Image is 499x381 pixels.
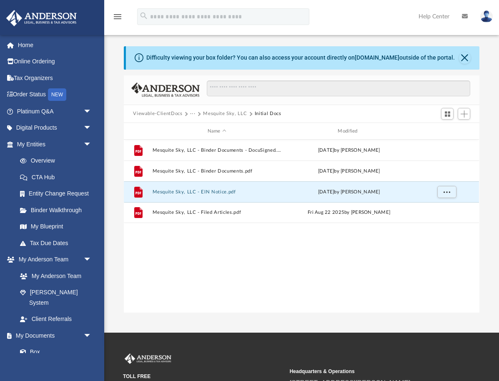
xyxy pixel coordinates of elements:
img: Anderson Advisors Platinum Portal [123,353,173,364]
span: arrow_drop_down [83,327,100,344]
img: User Pic [480,10,493,23]
a: My Anderson Team [12,268,96,284]
div: Modified [285,128,414,135]
span: arrow_drop_down [83,103,100,120]
button: Mesquite Sky, LLC - EIN Notice.pdf [153,189,281,195]
div: id [128,128,148,135]
div: NEW [48,88,66,101]
a: Box [12,344,96,361]
div: [DATE] by [PERSON_NAME] [285,147,414,154]
button: More options [437,186,456,198]
a: Platinum Q&Aarrow_drop_down [6,103,104,120]
a: [PERSON_NAME] System [12,284,100,311]
span: arrow_drop_down [83,120,100,137]
button: ··· [190,110,196,118]
small: TOLL FREE [123,373,284,380]
a: menu [113,16,123,22]
button: Switch to Grid View [441,108,454,120]
a: Order StatusNEW [6,86,104,103]
div: Name [152,128,281,135]
a: Online Ordering [6,53,104,70]
div: grid [124,140,479,313]
small: Headquarters & Operations [290,368,451,375]
a: My Documentsarrow_drop_down [6,327,100,344]
a: Binder Walkthrough [12,202,104,218]
a: Tax Due Dates [12,235,104,251]
i: menu [113,12,123,22]
a: Entity Change Request [12,185,104,202]
button: Initial Docs [255,110,281,118]
button: Close [459,52,471,64]
i: search [139,11,148,20]
a: CTA Hub [12,169,104,185]
span: arrow_drop_down [83,251,100,268]
div: [DATE] by [PERSON_NAME] [285,188,414,196]
div: Difficulty viewing your box folder? You can also access your account directly on outside of the p... [146,53,455,62]
a: Client Referrals [12,311,100,328]
button: Mesquite Sky, LLC - Filed Articles.pdf [153,210,281,216]
button: Mesquite Sky, LLC [203,110,247,118]
a: Tax Organizers [6,70,104,86]
a: My Blueprint [12,218,100,235]
button: Add [458,108,470,120]
span: arrow_drop_down [83,136,100,153]
img: Anderson Advisors Platinum Portal [4,10,79,26]
a: My Entitiesarrow_drop_down [6,136,104,153]
a: My Anderson Teamarrow_drop_down [6,251,100,268]
a: [DOMAIN_NAME] [355,54,399,61]
div: id [417,128,476,135]
a: Overview [12,153,104,169]
button: Viewable-ClientDocs [133,110,182,118]
div: Fri Aug 22 2025 by [PERSON_NAME] [285,209,414,217]
a: Digital Productsarrow_drop_down [6,120,104,136]
a: Home [6,37,104,53]
div: [DATE] by [PERSON_NAME] [285,168,414,175]
button: Mesquite Sky, LLC - Binder Documents - DocuSigned.pdf [153,148,281,153]
input: Search files and folders [207,80,470,96]
button: Mesquite Sky, LLC - Binder Documents.pdf [153,168,281,174]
